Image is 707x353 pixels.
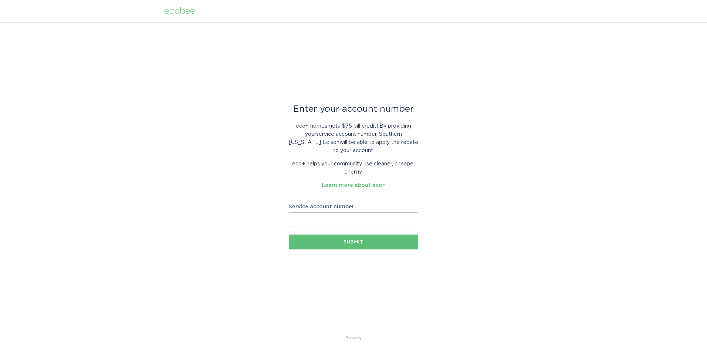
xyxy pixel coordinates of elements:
p: eco+ helps your community use cleaner, cheaper energy. [289,160,418,176]
div: Enter your account number [289,105,418,113]
div: ecobee [164,7,195,15]
button: Submit [289,235,418,249]
a: Privacy Policy & Terms of Use [345,334,362,342]
label: Service account number [289,204,418,209]
a: Learn more about eco+ [322,183,386,188]
p: eco+ homes get a $75 bill credit ! By providing your service account number , Southern [US_STATE]... [289,122,418,155]
div: Submit [292,240,415,244]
